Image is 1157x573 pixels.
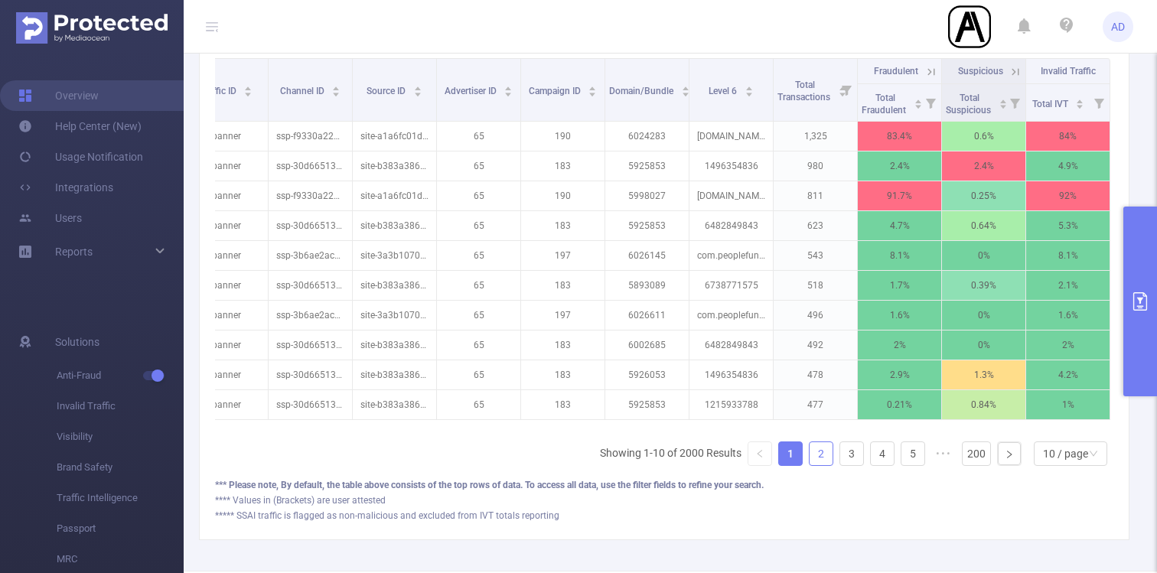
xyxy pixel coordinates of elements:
[689,151,773,181] p: 1496354836
[521,211,605,240] p: 183
[681,84,689,89] i: icon: caret-up
[999,97,1007,102] i: icon: caret-up
[914,97,923,106] div: Sort
[504,84,513,89] i: icon: caret-up
[901,442,924,465] a: 5
[1089,449,1098,460] i: icon: down
[437,241,520,270] p: 65
[1026,271,1110,300] p: 2.1%
[353,241,436,270] p: site-3a3b10701547939b
[709,86,739,96] span: Level 6
[269,122,352,151] p: ssp-f9330a224f00c111
[588,84,597,93] div: Sort
[521,330,605,360] p: 183
[774,390,857,419] p: 477
[605,360,689,389] p: 5926053
[901,441,925,466] li: 5
[521,241,605,270] p: 197
[504,84,513,93] div: Sort
[184,151,268,181] p: banner
[184,181,268,210] p: banner
[858,122,941,151] p: 83.4%
[1026,211,1110,240] p: 5.3%
[437,151,520,181] p: 65
[184,390,268,419] p: banner
[942,301,1025,330] p: 0%
[605,330,689,360] p: 6002685
[521,390,605,419] p: 183
[215,478,1113,492] div: *** Please note, By default, the table above consists of the top rows of data. To access all data...
[413,84,422,93] div: Sort
[809,441,833,466] li: 2
[870,441,895,466] li: 4
[353,211,436,240] p: site-b383a3864be627b9
[605,241,689,270] p: 6026145
[332,90,341,95] i: icon: caret-down
[605,301,689,330] p: 6026611
[931,441,956,466] span: •••
[774,301,857,330] p: 496
[353,271,436,300] p: site-b383a3864be627b9
[437,211,520,240] p: 65
[1026,181,1110,210] p: 92%
[946,93,993,116] span: Total Suspicious
[269,360,352,389] p: ssp-30d66513c2f74616
[353,360,436,389] p: site-b383a3864be627b9
[1026,390,1110,419] p: 1%
[244,84,253,89] i: icon: caret-up
[244,90,253,95] i: icon: caret-down
[605,181,689,210] p: 5998027
[836,59,857,121] i: Filter menu
[437,390,520,419] p: 65
[681,84,690,93] div: Sort
[437,301,520,330] p: 65
[958,66,1003,77] span: Suspicious
[55,327,99,357] span: Solutions
[1075,97,1084,106] div: Sort
[269,301,352,330] p: ssp-3b6ae2ac02754b4c
[18,142,143,172] a: Usage Notification
[914,103,922,107] i: icon: caret-down
[871,442,894,465] a: 4
[243,84,253,93] div: Sort
[858,301,941,330] p: 1.6%
[600,441,741,466] li: Showing 1-10 of 2000 Results
[280,86,327,96] span: Channel ID
[858,360,941,389] p: 2.9%
[1026,301,1110,330] p: 1.6%
[184,271,268,300] p: banner
[858,241,941,270] p: 8.1%
[353,330,436,360] p: site-b383a3864be627b9
[269,241,352,270] p: ssp-3b6ae2ac02754b4c
[57,422,184,452] span: Visibility
[963,442,990,465] a: 200
[437,330,520,360] p: 65
[57,452,184,483] span: Brand Safety
[269,330,352,360] p: ssp-30d66513c2f74616
[779,442,802,465] a: 1
[745,84,753,89] i: icon: caret-up
[942,211,1025,240] p: 0.64%
[858,390,941,419] p: 0.21%
[18,172,113,203] a: Integrations
[184,122,268,151] p: banner
[437,271,520,300] p: 65
[331,84,341,93] div: Sort
[858,211,941,240] p: 4.7%
[588,84,597,89] i: icon: caret-up
[184,330,268,360] p: banner
[774,271,857,300] p: 518
[605,151,689,181] p: 5925853
[1026,151,1110,181] p: 4.9%
[748,441,772,466] li: Previous Page
[1026,360,1110,389] p: 4.2%
[858,151,941,181] p: 2.4%
[353,301,436,330] p: site-3a3b10701547939b
[689,241,773,270] p: com.peoplefun.wordstacks
[605,390,689,419] p: 5925853
[184,360,268,389] p: banner
[931,441,956,466] li: Next 5 Pages
[942,241,1025,270] p: 0%
[437,360,520,389] p: 65
[810,442,833,465] a: 2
